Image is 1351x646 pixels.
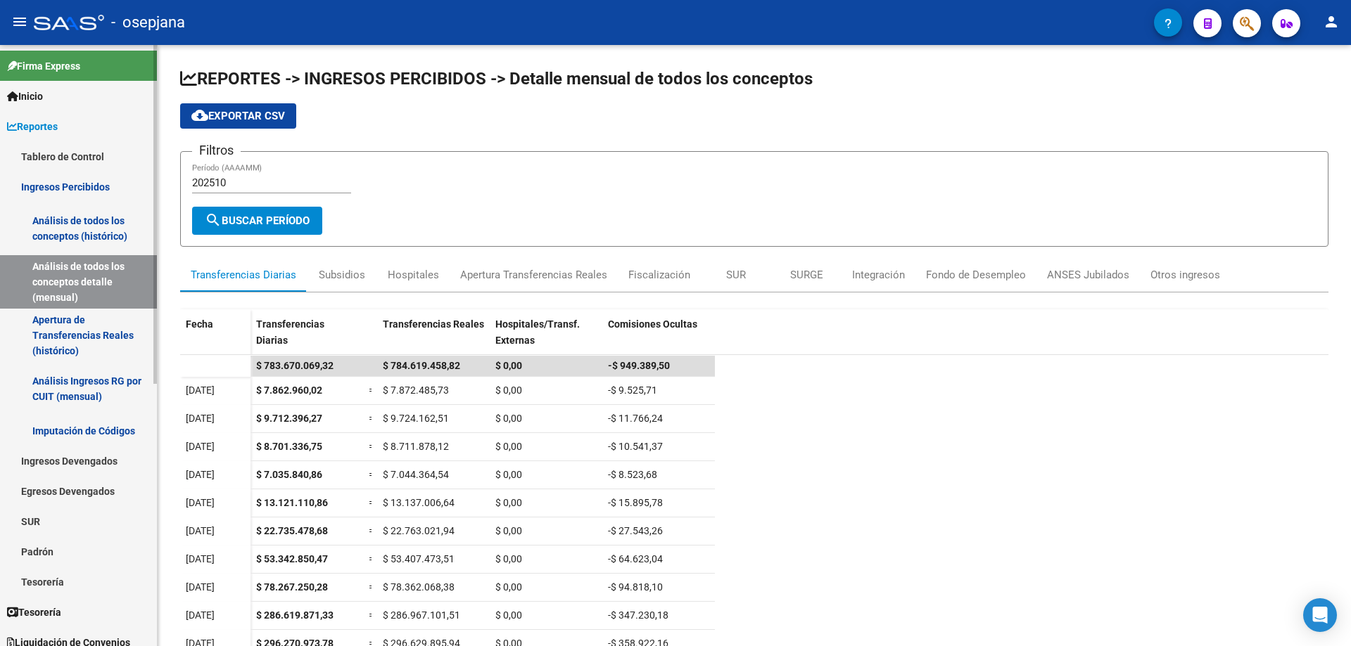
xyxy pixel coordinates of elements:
[319,267,365,283] div: Subsidios
[490,309,602,368] datatable-header-cell: Hospitales/Transf. Externas
[1047,267,1129,283] div: ANSES Jubilados
[250,309,363,368] datatable-header-cell: Transferencias Diarias
[192,141,241,160] h3: Filtros
[602,309,715,368] datatable-header-cell: Comisiones Ocultas
[1150,267,1220,283] div: Otros ingresos
[383,581,455,593] span: $ 78.362.068,38
[495,553,522,564] span: $ 0,00
[186,609,215,621] span: [DATE]
[383,360,460,371] span: $ 784.619.458,82
[608,581,663,593] span: -$ 94.818,10
[369,497,374,508] span: =
[495,581,522,593] span: $ 0,00
[369,609,374,621] span: =
[205,214,310,227] span: Buscar Período
[495,525,522,536] span: $ 0,00
[460,267,607,283] div: Apertura Transferencias Reales
[852,267,905,283] div: Integración
[495,318,580,346] span: Hospitales/Transf. Externas
[383,385,449,396] span: $ 7.872.485,73
[383,609,460,621] span: $ 286.967.101,51
[369,413,374,424] span: =
[383,413,449,424] span: $ 9.724.162,51
[726,267,746,283] div: SUR
[608,441,663,452] span: -$ 10.541,37
[7,119,58,134] span: Reportes
[180,69,813,89] span: REPORTES -> INGRESOS PERCIBIDOS -> Detalle mensual de todos los conceptos
[256,581,328,593] span: $ 78.267.250,28
[186,441,215,452] span: [DATE]
[369,469,374,480] span: =
[608,385,657,396] span: -$ 9.525,71
[191,267,296,283] div: Transferencias Diarias
[186,497,215,508] span: [DATE]
[256,469,322,480] span: $ 7.035.840,86
[256,553,328,564] span: $ 53.342.850,47
[369,441,374,452] span: =
[191,107,208,124] mat-icon: cloud_download
[608,360,670,371] span: -$ 949.389,50
[369,525,374,536] span: =
[383,441,449,452] span: $ 8.711.878,12
[186,469,215,480] span: [DATE]
[186,581,215,593] span: [DATE]
[191,110,285,122] span: Exportar CSV
[369,553,374,564] span: =
[1323,13,1340,30] mat-icon: person
[256,609,334,621] span: $ 286.619.871,33
[383,469,449,480] span: $ 7.044.364,54
[7,58,80,74] span: Firma Express
[608,609,668,621] span: -$ 347.230,18
[256,497,328,508] span: $ 13.121.110,86
[790,267,823,283] div: SURGE
[608,318,697,330] span: Comisiones Ocultas
[192,207,322,235] button: Buscar Período
[11,13,28,30] mat-icon: menu
[256,525,328,536] span: $ 22.735.478,68
[186,525,215,536] span: [DATE]
[7,605,61,620] span: Tesorería
[256,318,324,346] span: Transferencias Diarias
[388,267,439,283] div: Hospitales
[495,609,522,621] span: $ 0,00
[495,360,522,371] span: $ 0,00
[256,360,334,371] span: $ 783.670.069,32
[628,267,690,283] div: Fiscalización
[180,309,250,368] datatable-header-cell: Fecha
[369,385,374,396] span: =
[608,497,663,508] span: -$ 15.895,78
[383,525,455,536] span: $ 22.763.021,94
[608,553,663,564] span: -$ 64.623,04
[186,318,213,330] span: Fecha
[608,525,663,536] span: -$ 27.543,26
[383,553,455,564] span: $ 53.407.473,51
[495,441,522,452] span: $ 0,00
[926,267,1026,283] div: Fondo de Desempleo
[205,212,222,228] mat-icon: search
[256,441,322,452] span: $ 8.701.336,75
[608,413,663,424] span: -$ 11.766,24
[495,469,522,480] span: $ 0,00
[186,553,215,564] span: [DATE]
[383,497,455,508] span: $ 13.137.006,64
[256,385,322,396] span: $ 7.862.960,02
[256,413,322,424] span: $ 9.712.396,27
[111,7,185,38] span: - osepjana
[186,385,215,396] span: [DATE]
[377,309,490,368] datatable-header-cell: Transferencias Reales
[495,385,522,396] span: $ 0,00
[495,413,522,424] span: $ 0,00
[7,89,43,104] span: Inicio
[383,318,484,330] span: Transferencias Reales
[186,413,215,424] span: [DATE]
[369,581,374,593] span: =
[608,469,657,480] span: -$ 8.523,68
[1303,598,1337,632] div: Open Intercom Messenger
[180,103,296,129] button: Exportar CSV
[495,497,522,508] span: $ 0,00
